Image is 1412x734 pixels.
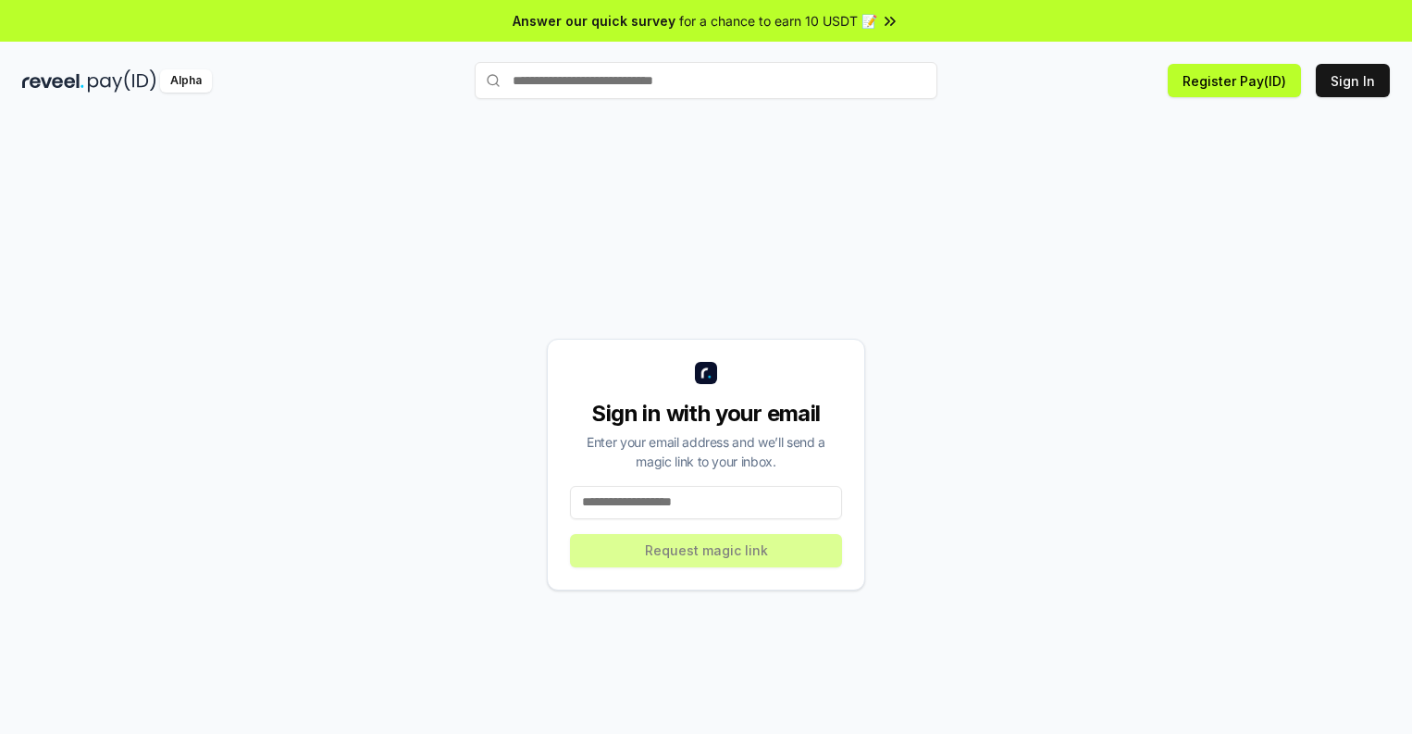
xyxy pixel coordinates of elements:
img: reveel_dark [22,69,84,93]
div: Sign in with your email [570,399,842,429]
button: Register Pay(ID) [1168,64,1301,97]
img: pay_id [88,69,156,93]
span: for a chance to earn 10 USDT 📝 [679,11,877,31]
div: Alpha [160,69,212,93]
img: logo_small [695,362,717,384]
div: Enter your email address and we’ll send a magic link to your inbox. [570,432,842,471]
span: Answer our quick survey [513,11,675,31]
button: Sign In [1316,64,1390,97]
